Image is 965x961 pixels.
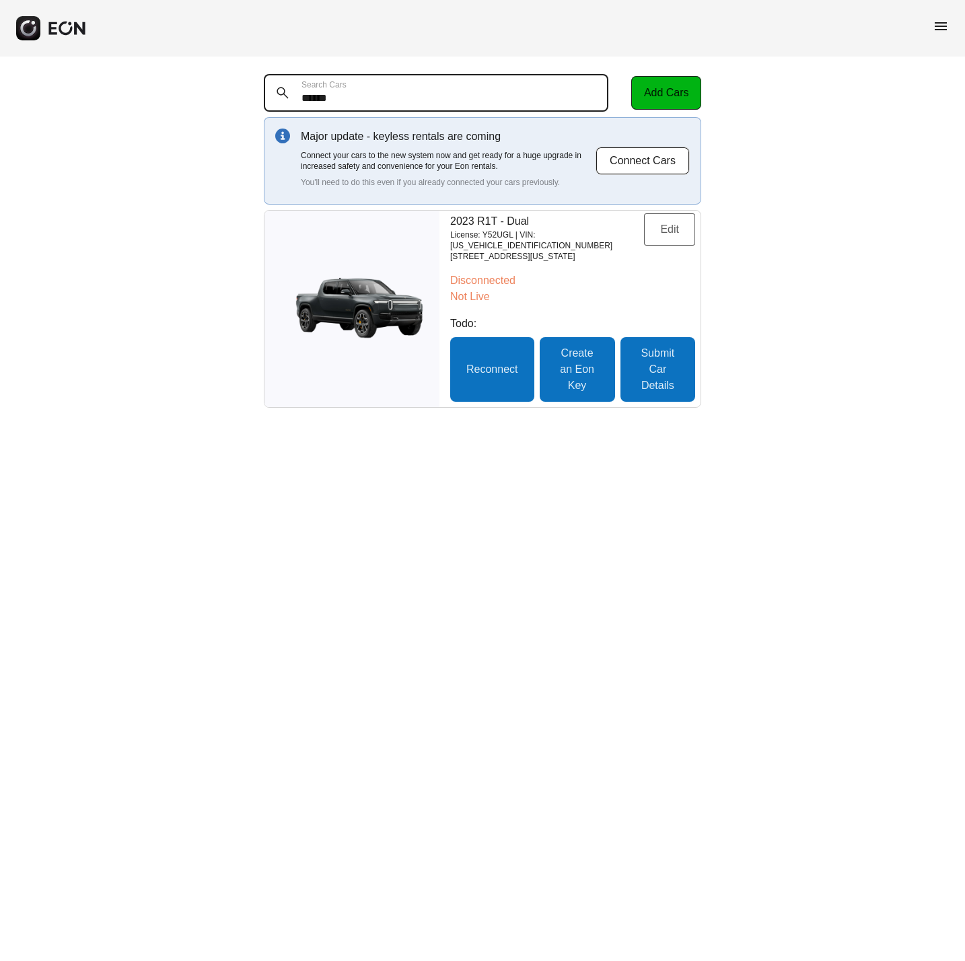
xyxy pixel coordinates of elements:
[275,129,290,143] img: info
[596,147,690,175] button: Connect Cars
[620,337,695,402] button: Submit Car Details
[450,213,644,229] p: 2023 R1T - Dual
[540,337,615,402] button: Create an Eon Key
[450,289,695,305] p: Not Live
[933,18,949,34] span: menu
[450,273,695,289] p: Disconnected
[644,213,695,246] button: Edit
[301,79,347,90] label: Search Cars
[301,129,596,145] p: Major update - keyless rentals are coming
[631,76,701,110] button: Add Cars
[450,251,644,262] p: [STREET_ADDRESS][US_STATE]
[450,316,695,332] p: Todo:
[450,229,644,251] p: License: Y52UGL | VIN: [US_VEHICLE_IDENTIFICATION_NUMBER]
[450,337,534,402] button: Reconnect
[301,150,596,172] p: Connect your cars to the new system now and get ready for a huge upgrade in increased safety and ...
[264,265,439,353] img: car
[301,177,596,188] p: You'll need to do this even if you already connected your cars previously.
